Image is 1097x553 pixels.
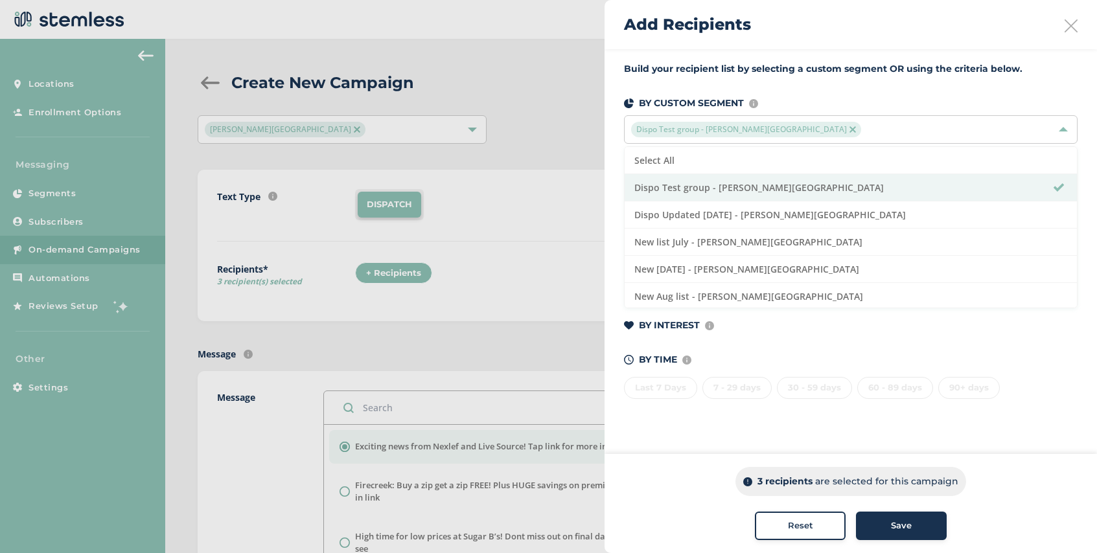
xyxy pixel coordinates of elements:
label: Build your recipient list by selecting a custom segment OR using the criteria below. [624,62,1078,76]
iframe: Chat Widget [1032,491,1097,553]
img: icon-info-236977d2.svg [682,356,691,365]
img: icon-close-accent-8a337256.svg [849,126,856,133]
button: Reset [755,512,846,540]
p: BY TIME [639,353,677,367]
li: Select All [625,147,1077,174]
img: icon-info-236977d2.svg [749,99,758,108]
img: icon-info-236977d2.svg [705,321,714,330]
li: Dispo Updated [DATE] - [PERSON_NAME][GEOGRAPHIC_DATA] [625,201,1077,229]
p: BY CUSTOM SEGMENT [639,96,744,110]
img: icon-segments-dark-074adb27.svg [624,98,634,108]
h2: Add Recipients [624,13,751,36]
button: Save [856,512,947,540]
img: icon-time-dark-e6b1183b.svg [624,355,634,365]
img: icon-heart-dark-29e6356f.svg [624,321,634,330]
p: are selected for this campaign [815,475,958,488]
li: Dispo Test group - [PERSON_NAME][GEOGRAPHIC_DATA] [625,174,1077,201]
li: New list July - [PERSON_NAME][GEOGRAPHIC_DATA] [625,229,1077,256]
span: Dispo Test group - [PERSON_NAME][GEOGRAPHIC_DATA] [631,122,861,137]
li: New [DATE] - [PERSON_NAME][GEOGRAPHIC_DATA] [625,256,1077,283]
p: BY INTEREST [639,319,700,332]
li: New Aug list - [PERSON_NAME][GEOGRAPHIC_DATA] [625,283,1077,310]
img: icon-info-dark-48f6c5f3.svg [743,477,752,486]
span: Save [891,519,912,532]
span: Reset [788,519,813,532]
p: 3 recipients [757,475,813,488]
